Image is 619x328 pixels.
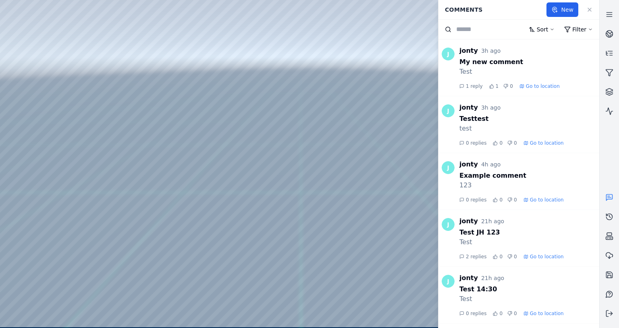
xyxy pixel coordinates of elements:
[493,311,498,316] button: Thumbs up
[493,197,498,202] button: Thumbs up
[510,83,513,89] span: 0
[514,197,517,203] span: 0
[499,197,503,203] span: 0
[499,253,503,260] span: 0
[459,273,478,283] div: jonty
[442,104,455,117] span: J
[559,22,598,37] button: Filter
[546,2,578,17] button: New
[499,140,503,146] span: 0
[466,197,486,203] span: 0 replies
[459,237,599,247] div: Test
[493,141,498,145] button: Thumbs up
[496,83,499,89] span: 1
[459,46,478,56] div: jonty
[459,124,599,133] div: test
[523,310,564,317] button: Go to location
[481,217,504,225] div: 10/13/2025, 2:37:26 PM
[459,181,599,190] div: 123
[442,161,455,174] span: J
[481,274,504,282] div: 10/13/2025, 2:30:28 PM
[523,140,564,146] button: Go to location
[514,310,517,317] span: 0
[459,228,599,237] div: Test JH 123
[459,171,599,181] div: Example comment
[507,197,512,202] button: Thumbs down
[442,48,455,60] span: J
[459,197,486,203] button: 0 replies
[459,67,599,77] div: Test
[459,114,599,124] div: Testtest
[493,254,498,259] button: Thumbs up
[507,254,512,259] button: Thumbs down
[499,310,503,317] span: 0
[459,310,486,317] button: 0 replies
[459,253,486,260] button: 2 replies
[481,160,501,168] div: 10/14/2025, 7:44:53 AM
[466,140,486,146] span: 0 replies
[514,253,517,260] span: 0
[440,2,546,17] div: Comments
[523,253,564,260] button: Go to location
[519,83,560,89] button: Go to location
[523,197,564,203] button: Go to location
[526,83,560,89] span: Go to location
[442,275,455,288] span: J
[466,253,486,260] span: 2 replies
[459,216,478,226] div: jonty
[481,47,501,55] div: 10/14/2025, 8:22:15 AM
[503,84,508,89] button: Thumbs down
[507,311,512,316] button: Thumbs down
[459,160,478,169] div: jonty
[507,141,512,145] button: Thumbs down
[530,197,564,203] span: Go to location
[530,310,564,317] span: Go to location
[459,103,478,112] div: jonty
[481,104,501,112] div: 10/14/2025, 8:21:27 AM
[514,140,517,146] span: 0
[459,57,599,67] div: My new comment
[459,294,599,304] div: Test
[489,84,494,89] button: Thumbs up
[530,253,564,260] span: Go to location
[459,140,486,146] button: 0 replies
[459,284,599,294] div: Test 14:30
[530,140,564,146] span: Go to location
[459,83,483,89] button: 1 reply
[442,218,455,231] span: J
[524,22,560,37] button: Sort
[466,310,486,317] span: 0 replies
[466,83,483,89] span: 1 reply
